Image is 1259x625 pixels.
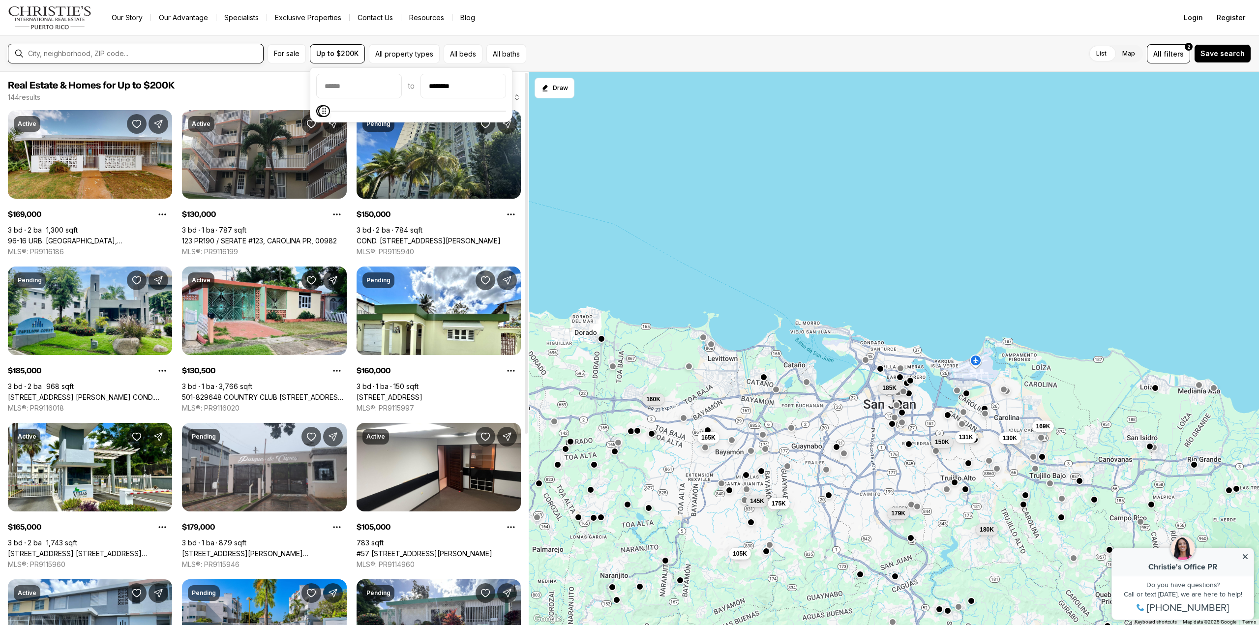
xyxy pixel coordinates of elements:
[323,114,343,134] button: Share Property
[1032,420,1054,432] button: 169K
[697,432,719,444] button: 165K
[746,495,768,507] button: 145K
[323,583,343,603] button: Share Property
[127,583,147,603] button: Save Property: Urb. Irlanda Heights CALLE MIZAR
[268,44,306,63] button: For sale
[18,120,36,128] p: Active
[301,270,321,290] button: Save Property: 501-829648 COUNTRY CLUB C/ANTONIO LUCIANO #1152
[127,114,147,134] button: Save Property: 96-16 URB. VILLA CAROLINA
[10,57,142,64] div: Call or text [DATE], we are here to help!
[955,431,977,443] button: 131K
[366,433,385,441] p: Active
[301,427,321,446] button: Save Property: 844 CARR 844 #1022
[18,589,36,597] p: Active
[192,276,210,284] p: Active
[976,524,998,536] button: 180K
[497,270,517,290] button: Share Property
[366,589,390,597] p: Pending
[535,78,574,98] button: Start drawing
[357,393,422,402] a: CALLE 7 #428, TOA BAJA PR, 00949
[497,427,517,446] button: Share Property
[127,270,147,290] button: Save Property: 161 AVE. CESAR GONZALEZ COND. PAVILLION COURT #10B
[192,120,210,128] p: Active
[357,549,492,558] a: #57 SANTA CRUZ #207, BAYAMON PR, 00961
[642,393,664,405] button: 160K
[316,50,359,58] span: Up to $200K
[1114,45,1143,62] label: Map
[64,2,89,27] img: be3d4b55-7850-4bcb-9297-a2f9cd376e78.png
[152,517,172,537] button: Property options
[408,82,415,90] span: to
[267,11,349,25] a: Exclusive Properties
[301,583,321,603] button: Save Property: 9285 COND CHALETS SEVILLANO #302
[152,205,172,224] button: Property options
[878,382,900,394] button: 185K
[733,550,747,558] span: 105K
[1178,8,1209,28] button: Login
[1036,422,1050,430] span: 169K
[350,11,401,25] button: Contact Us
[1217,14,1245,22] span: Register
[8,6,92,30] img: logo
[501,205,521,224] button: Property options
[401,11,452,25] a: Resources
[323,270,343,290] button: Share Property
[327,205,347,224] button: Property options
[182,393,346,402] a: 501-829648 COUNTRY CLUB C/ANTONIO LUCIANO #1152, SAN JUAN PR, 00924
[8,549,172,558] a: 862 St CON. VILLAS DE HATO TEJA #PH 22 Unit: PH 22, BAYAMON PR, 00959
[357,237,501,245] a: COND. CONCORDIA GARDENS II #11-K, SAN JUAN PR, 00924
[366,276,390,284] p: Pending
[1003,434,1017,442] span: 130K
[318,105,330,117] span: Maximum
[182,549,346,558] a: 844 CARR 844 #1022, SAN JUAN PR, 00926
[366,120,390,128] p: Pending
[1211,8,1251,28] button: Register
[887,507,909,519] button: 179K
[476,583,495,603] button: Save Property: S-6 Santa Juanita ABAD N
[149,114,168,134] button: Share Property
[192,433,216,441] p: Pending
[935,438,949,446] span: 150K
[486,44,526,63] button: All baths
[10,48,142,55] div: Do you have questions?
[452,11,483,25] a: Blog
[1153,49,1162,59] span: All
[1194,44,1251,63] button: Save search
[476,270,495,290] button: Save Property: CALLE 7 #428
[104,11,150,25] a: Our Story
[327,361,347,381] button: Property options
[18,276,42,284] p: Pending
[8,393,172,402] a: 161 AVE. CESAR GONZALEZ COND. PAVILLION COURT #10B, SAN JUAN PR, 00918
[15,30,138,37] div: Christie's Office PR
[149,427,168,446] button: Share Property
[8,81,175,90] span: Real Estate & Homes for Up to $200K
[127,427,147,446] button: Save Property: 862 St CON. VILLAS DE HATO TEJA #PH 22 Unit: PH 22
[980,526,994,534] span: 180K
[1088,45,1114,62] label: List
[501,517,521,537] button: Property options
[274,50,300,58] span: For sale
[192,589,216,597] p: Pending
[40,69,122,79] span: [PHONE_NUMBER]
[182,237,337,245] a: 123 PR190 / SERATE #123, CAROLINA PR, 00982
[149,270,168,290] button: Share Property
[1200,50,1245,58] span: Save search
[301,114,321,134] button: Save Property: 123 PR190 / SERATE #123
[750,497,764,505] span: 145K
[768,498,790,509] button: 175K
[8,93,40,101] p: 144 results
[369,44,440,63] button: All property types
[323,427,343,446] button: Share Property
[444,44,482,63] button: All beds
[882,384,897,392] span: 185K
[1187,43,1191,51] span: 2
[1184,14,1203,22] span: Login
[501,361,521,381] button: Property options
[701,434,716,442] span: 165K
[772,500,786,507] span: 175K
[152,361,172,381] button: Property options
[310,44,365,63] button: Up to $200K
[327,517,347,537] button: Property options
[999,432,1021,444] button: 130K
